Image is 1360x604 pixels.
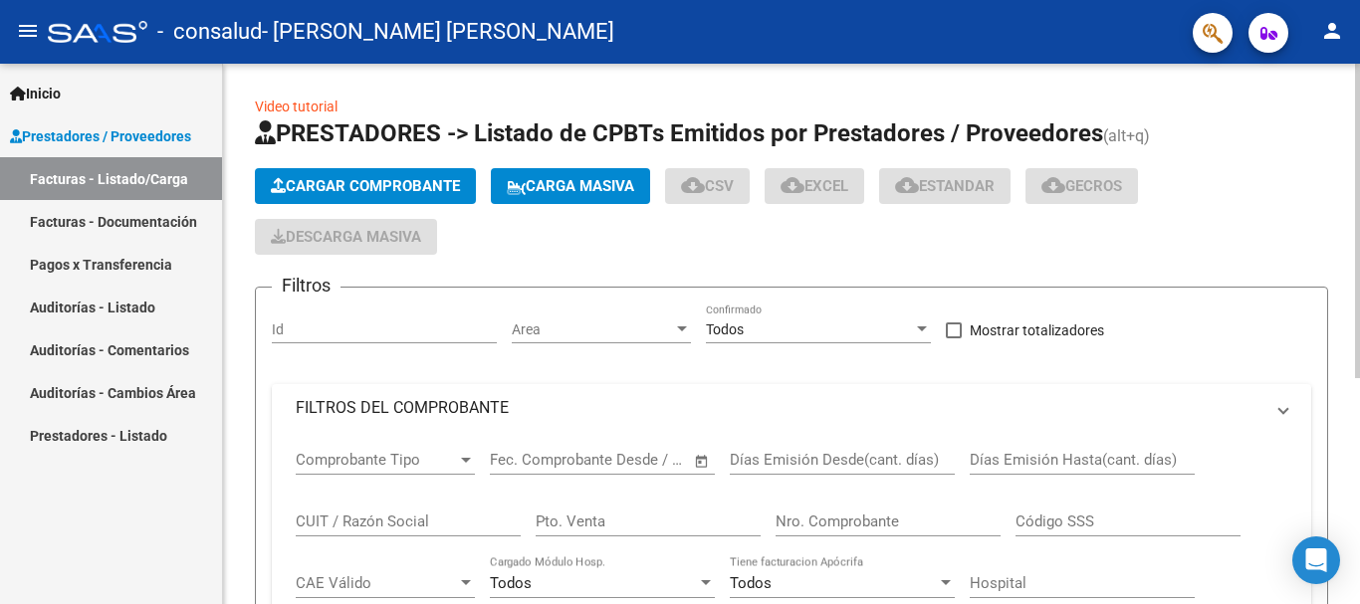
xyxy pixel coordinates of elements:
span: Prestadores / Proveedores [10,125,191,147]
span: - consalud [157,10,262,54]
mat-icon: cloud_download [1041,173,1065,197]
input: Fecha fin [588,451,685,469]
button: EXCEL [765,168,864,204]
mat-panel-title: FILTROS DEL COMPROBANTE [296,397,1263,419]
div: Open Intercom Messenger [1292,536,1340,584]
button: CSV [665,168,750,204]
span: Todos [730,574,772,592]
button: Gecros [1025,168,1138,204]
mat-icon: cloud_download [681,173,705,197]
span: (alt+q) [1103,126,1150,145]
span: CSV [681,177,734,195]
mat-icon: cloud_download [895,173,919,197]
span: Comprobante Tipo [296,451,457,469]
span: Carga Masiva [507,177,634,195]
app-download-masive: Descarga masiva de comprobantes (adjuntos) [255,219,437,255]
span: Todos [490,574,532,592]
span: CAE Válido [296,574,457,592]
span: PRESTADORES -> Listado de CPBTs Emitidos por Prestadores / Proveedores [255,119,1103,147]
mat-icon: person [1320,19,1344,43]
span: Area [512,321,673,338]
mat-icon: cloud_download [781,173,804,197]
mat-icon: menu [16,19,40,43]
a: Video tutorial [255,99,338,114]
span: Inicio [10,83,61,104]
span: EXCEL [781,177,848,195]
span: Gecros [1041,177,1122,195]
button: Cargar Comprobante [255,168,476,204]
span: Cargar Comprobante [271,177,460,195]
button: Open calendar [691,450,714,473]
h3: Filtros [272,272,340,300]
button: Carga Masiva [491,168,650,204]
button: Descarga Masiva [255,219,437,255]
span: Todos [706,321,744,337]
span: Mostrar totalizadores [970,318,1104,342]
span: - [PERSON_NAME] [PERSON_NAME] [262,10,614,54]
input: Fecha inicio [490,451,570,469]
span: Estandar [895,177,995,195]
button: Estandar [879,168,1011,204]
span: Descarga Masiva [271,228,421,246]
mat-expansion-panel-header: FILTROS DEL COMPROBANTE [272,384,1311,432]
